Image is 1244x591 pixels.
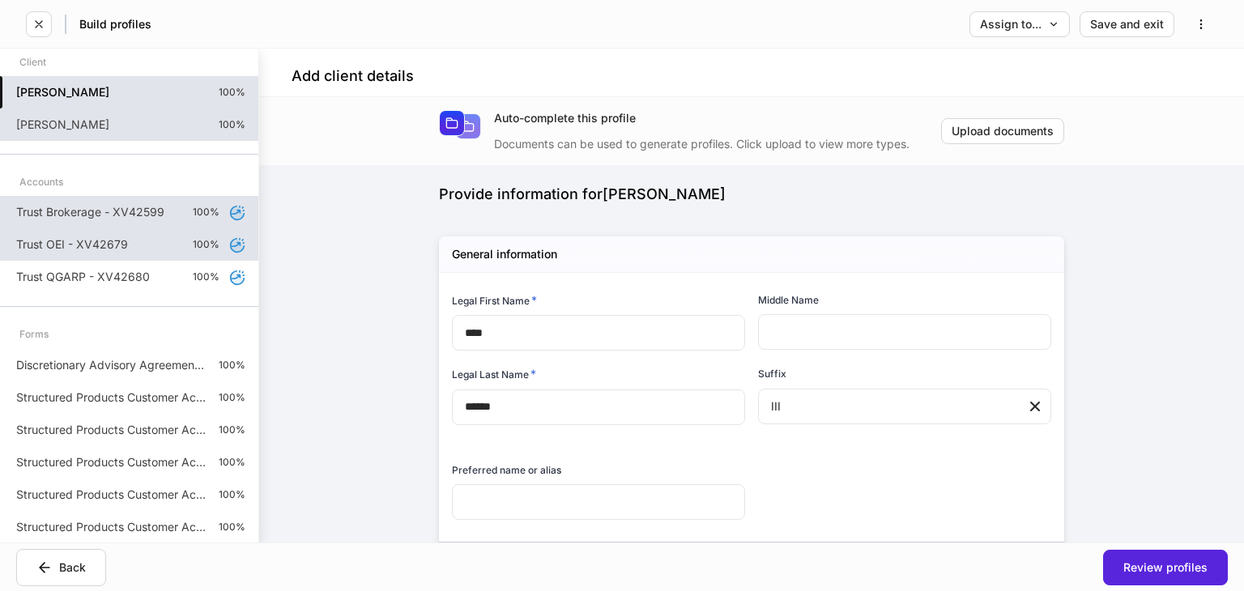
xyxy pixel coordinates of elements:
div: Upload documents [952,125,1054,137]
div: Forms [19,320,49,348]
button: Assign to... [969,11,1070,37]
h5: [PERSON_NAME] [16,84,109,100]
button: Upload documents [941,118,1064,144]
p: 100% [219,86,245,99]
h6: Middle Name [758,292,819,308]
button: Review profiles [1103,550,1228,585]
p: [PERSON_NAME] [16,117,109,133]
p: Discretionary Advisory Agreement: Client Wrap Fee [16,357,206,373]
p: 100% [219,456,245,469]
h5: Build profiles [79,16,151,32]
div: III [758,389,1025,424]
div: Accounts [19,168,63,196]
p: Structured Products Customer Acknowledgements Disclosure [16,422,206,438]
div: Client [19,48,46,76]
h6: Legal First Name [452,292,537,308]
p: 100% [193,238,219,251]
div: Auto-complete this profile [494,110,941,126]
div: Assign to... [980,19,1059,30]
p: Structured Products Customer Acknowledgements Disclosure [16,487,206,503]
div: Review profiles [1123,562,1208,573]
p: Structured Products Customer Acknowledgements Disclosure [16,454,206,470]
p: 100% [219,521,245,534]
p: 100% [193,206,219,219]
div: Back [36,559,86,576]
p: 100% [193,270,219,283]
button: Save and exit [1080,11,1174,37]
p: 100% [219,391,245,404]
div: Documents can be used to generate profiles. Click upload to view more types. [494,126,941,152]
p: Trust QGARP - XV42680 [16,269,150,285]
h6: Preferred name or alias [452,462,561,478]
p: Trust Brokerage - XV42599 [16,204,164,220]
h5: General information [452,246,557,262]
p: Trust OEI - XV42679 [16,236,128,253]
h6: Legal Last Name [452,366,536,382]
button: Back [16,549,106,586]
div: Provide information for [PERSON_NAME] [439,185,1064,204]
p: Structured Products Customer Acknowledgements Disclosure [16,389,206,406]
div: Save and exit [1090,19,1164,30]
p: Structured Products Customer Acknowledgements Disclosure [16,519,206,535]
p: 100% [219,359,245,372]
h4: Add client details [292,66,414,86]
p: 100% [219,118,245,131]
p: 100% [219,423,245,436]
h6: Suffix [758,366,786,381]
p: 100% [219,488,245,501]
